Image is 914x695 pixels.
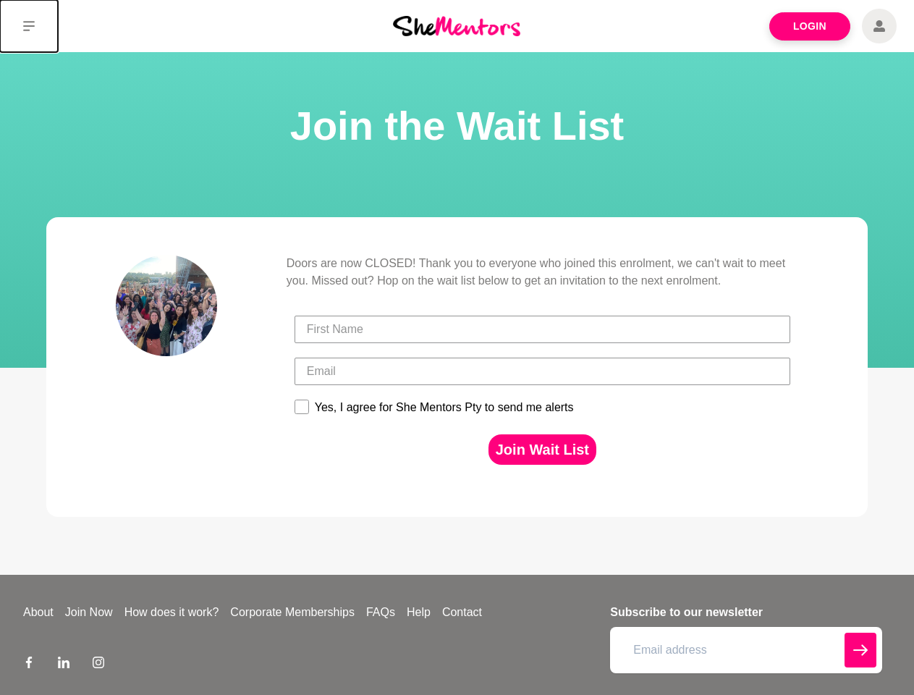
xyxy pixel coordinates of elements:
[360,604,401,621] a: FAQs
[59,604,119,621] a: Join Now
[224,604,360,621] a: Corporate Memberships
[93,656,104,673] a: Instagram
[17,98,897,153] h1: Join the Wait List
[315,401,574,414] div: Yes, I agree for She Mentors Pty to send me alerts
[58,656,69,673] a: LinkedIn
[287,255,798,290] p: Doors are now CLOSED! Thank you to everyone who joined this enrolment, we can't wait to meet you....
[119,604,225,621] a: How does it work?
[17,604,59,621] a: About
[769,12,850,41] a: Login
[23,656,35,673] a: Facebook
[488,434,596,465] button: Join Wait List
[295,316,790,343] input: First Name
[401,604,436,621] a: Help
[610,604,882,621] h4: Subscribe to our newsletter
[610,627,882,673] input: Email address
[436,604,488,621] a: Contact
[393,16,520,35] img: She Mentors Logo
[295,358,790,385] input: Email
